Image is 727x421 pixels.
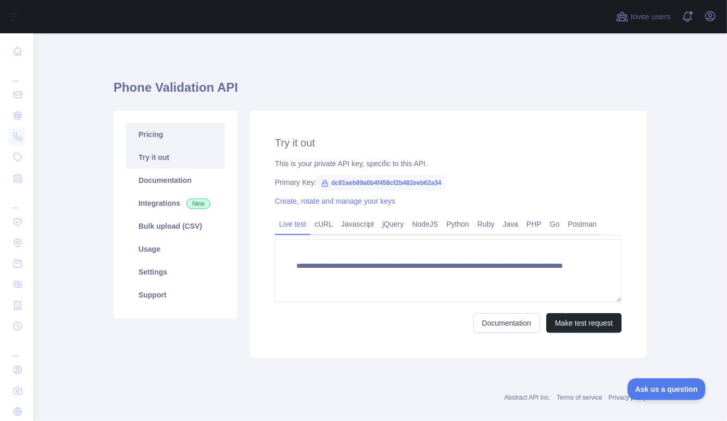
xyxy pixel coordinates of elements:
a: Abstract API Inc. [505,394,551,401]
iframe: Toggle Customer Support [628,378,706,400]
a: Try it out [126,146,225,169]
a: Support [126,283,225,306]
a: Documentation [126,169,225,192]
a: Privacy policy [609,394,647,401]
div: ... [8,63,25,83]
button: Make test request [546,313,622,333]
div: ... [8,338,25,358]
div: This is your private API key, specific to this API. [275,158,622,169]
span: New [186,199,210,209]
a: Javascript [337,216,378,232]
a: cURL [310,216,337,232]
a: Integrations New [126,192,225,215]
a: Usage [126,238,225,261]
a: Create, rotate and manage your keys [275,197,395,205]
div: Primary Key: [275,177,622,188]
h1: Phone Validation API [114,79,647,104]
a: Settings [126,261,225,283]
a: Live test [275,216,310,232]
a: Documentation [473,313,540,333]
a: Terms of service [557,394,602,401]
div: ... [8,190,25,210]
h2: Try it out [275,135,622,150]
a: Pricing [126,123,225,146]
a: Postman [564,216,601,232]
a: NodeJS [408,216,442,232]
span: Invite users [631,11,671,23]
a: Go [546,216,564,232]
a: Ruby [473,216,499,232]
a: Bulk upload (CSV) [126,215,225,238]
a: PHP [522,216,546,232]
span: dc81aeb89a0b4f458cf2b482eeb62a34 [317,175,446,191]
a: jQuery [378,216,408,232]
button: Invite users [614,8,673,25]
a: Java [499,216,523,232]
a: Python [442,216,473,232]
